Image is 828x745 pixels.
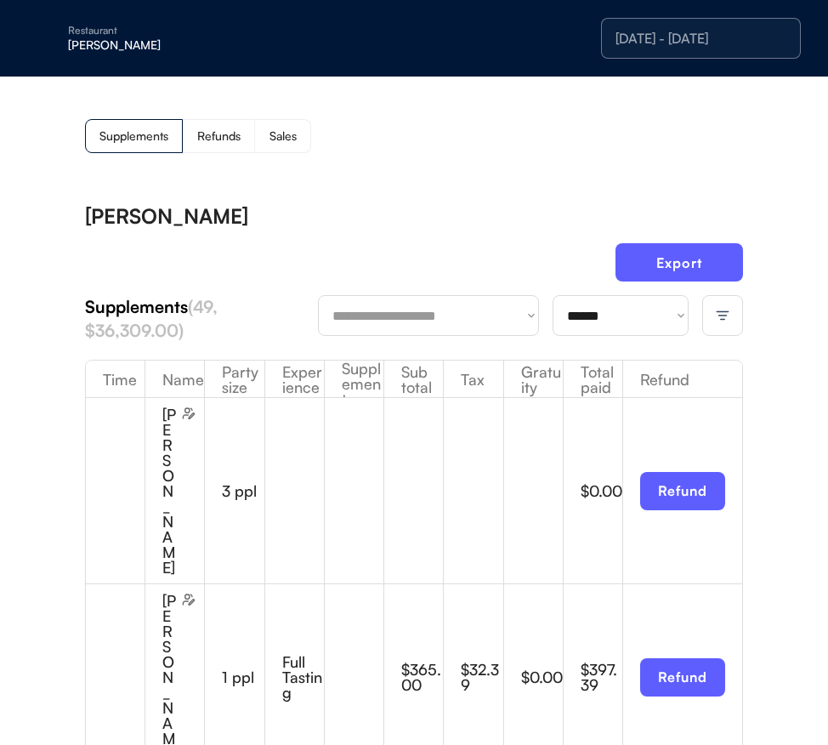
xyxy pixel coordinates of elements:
[197,130,241,142] div: Refunds
[461,662,502,692] div: $32.39
[615,243,743,282] button: Export
[85,295,318,343] div: Supplements
[581,662,622,692] div: $397.39
[265,364,324,395] div: Experience
[640,472,725,510] button: Refund
[205,364,264,395] div: Party size
[615,31,786,45] div: [DATE] - [DATE]
[325,361,383,407] div: Supplements
[68,39,282,51] div: [PERSON_NAME]
[162,407,179,575] div: [PERSON_NAME]
[282,654,324,700] div: Full Tasting
[99,130,168,142] div: Supplements
[68,26,282,36] div: Restaurant
[444,372,502,387] div: Tax
[222,483,264,498] div: 3 ppl
[564,364,622,395] div: Total paid
[182,593,196,606] img: users-edit.svg
[581,483,622,498] div: $0.00
[182,407,196,420] img: users-edit.svg
[521,669,563,685] div: $0.00
[640,658,725,697] button: Refund
[34,25,61,52] img: yH5BAEAAAAALAAAAAABAAEAAAIBRAA7
[269,130,297,142] div: Sales
[222,669,264,685] div: 1 ppl
[145,372,204,387] div: Name
[85,206,248,226] div: [PERSON_NAME]
[623,372,742,387] div: Refund
[715,308,730,323] img: filter-lines.svg
[86,372,145,387] div: Time
[401,662,443,692] div: $365.00
[384,364,443,395] div: Sub total
[504,364,563,395] div: Gratuity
